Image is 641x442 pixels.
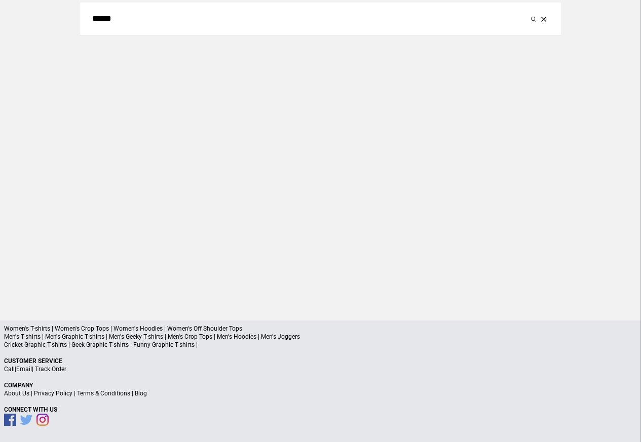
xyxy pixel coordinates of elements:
p: | | [4,365,637,373]
p: Women's T-shirts | Women's Crop Tops | Women's Hoodies | Women's Off Shoulder Tops [4,325,637,333]
p: Customer Service [4,357,637,365]
p: | | | [4,389,637,397]
a: Email [16,366,32,373]
a: Blog [135,390,147,397]
p: Connect With Us [4,406,637,414]
a: Terms & Conditions [77,390,130,397]
a: About Us [4,390,29,397]
a: Call [4,366,15,373]
button: Clear the search query. [539,13,549,25]
p: Company [4,381,637,389]
a: Track Order [35,366,66,373]
a: Privacy Policy [34,390,72,397]
button: Submit your search query. [529,13,539,25]
p: Men's T-shirts | Men's Graphic T-shirts | Men's Geeky T-shirts | Men's Crop Tops | Men's Hoodies ... [4,333,637,341]
p: Cricket Graphic T-shirts | Geek Graphic T-shirts | Funny Graphic T-shirts | [4,341,637,349]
